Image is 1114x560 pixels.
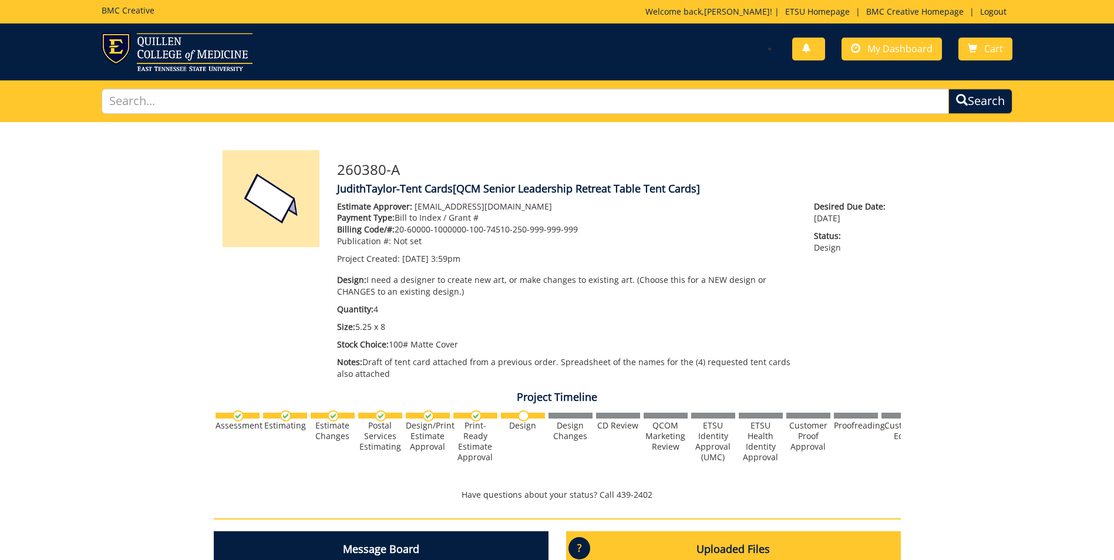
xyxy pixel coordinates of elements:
h4: Project Timeline [214,392,901,403]
div: Proofreading [834,420,878,431]
span: Stock Choice: [337,339,389,350]
a: Logout [974,6,1012,17]
a: ETSU Homepage [779,6,856,17]
div: ETSU Health Identity Approval [739,420,783,463]
span: Project Created: [337,253,400,264]
a: My Dashboard [842,38,942,60]
p: Bill to Index / Grant # [337,212,797,224]
p: 4 [337,303,797,315]
div: ETSU Identity Approval (UMC) [691,420,735,463]
input: Search... [102,89,949,114]
span: Size: [337,321,355,332]
p: ? [568,537,590,559]
span: [QCM Senior Leadership Retreat Table Tent Cards] [453,181,700,195]
p: Welcome back, ! | | | [645,6,1012,18]
span: Status: [814,230,891,242]
img: checkmark [328,410,339,421]
span: My Dashboard [867,42,933,55]
div: Customer Proof Approval [786,420,830,452]
p: Draft of tent card attached from a previous order. Spreadsheet of the names for the (4) requested... [337,356,797,380]
img: ETSU logo [102,33,253,71]
p: [EMAIL_ADDRESS][DOMAIN_NAME] [337,201,797,212]
span: Cart [984,42,1003,55]
p: 20-60000-1000000-100-74510-250-999-999-999 [337,224,797,235]
div: Design/Print Estimate Approval [406,420,450,452]
span: [DATE] 3:59pm [402,253,460,264]
img: checkmark [375,410,386,421]
a: Cart [958,38,1012,60]
h3: 260380-A [337,162,892,177]
img: no [518,410,529,421]
div: Print-Ready Estimate Approval [453,420,497,463]
span: Desired Due Date: [814,201,891,212]
span: Publication #: [337,235,391,247]
div: Estimating [263,420,307,431]
img: checkmark [423,410,434,421]
div: QCOM Marketing Review [644,420,688,452]
img: checkmark [233,410,244,421]
p: 5.25 x 8 [337,321,797,333]
p: Have questions about your status? Call 439-2402 [214,489,901,501]
a: BMC Creative Homepage [860,6,970,17]
div: Customer Edits [881,420,925,441]
a: [PERSON_NAME] [704,6,770,17]
span: Estimate Approver: [337,201,412,212]
p: [DATE] [814,201,891,224]
p: 100# Matte Cover [337,339,797,350]
span: Design: [337,274,366,285]
span: Notes: [337,356,362,367]
button: Search [948,89,1012,114]
div: Estimate Changes [311,420,355,441]
img: Product featured image [223,150,319,247]
div: Assessment [216,420,260,431]
div: Postal Services Estimating [358,420,402,452]
span: Not set [393,235,422,247]
div: Design [501,420,545,431]
div: CD Review [596,420,640,431]
h5: BMC Creative [102,6,154,15]
div: Design Changes [548,420,593,441]
p: I need a designer to create new art, or make changes to existing art. (Choose this for a NEW desi... [337,274,797,298]
img: checkmark [470,410,482,421]
h4: JudithTaylor-Tent Cards [337,183,892,195]
span: Billing Code/#: [337,224,395,235]
span: Quantity: [337,303,373,315]
p: Design [814,230,891,254]
span: Payment Type: [337,212,395,223]
img: checkmark [280,410,291,421]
